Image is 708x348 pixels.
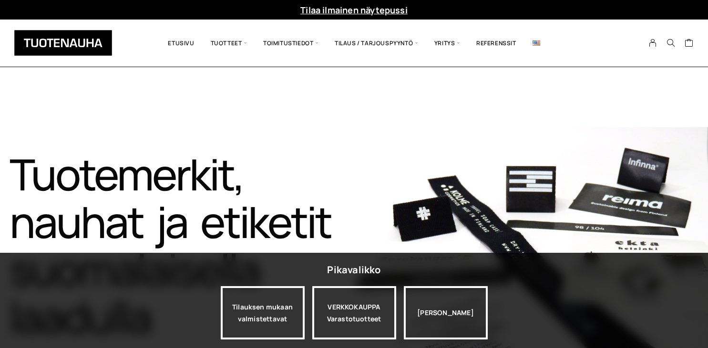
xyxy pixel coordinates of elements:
div: Pikavalikko [327,261,380,278]
button: Search [662,39,680,47]
img: Tuotenauha Oy [14,30,112,56]
a: My Account [644,39,662,47]
a: Referenssit [468,27,524,60]
a: Tilauksen mukaan valmistettavat [221,286,305,339]
img: English [533,40,540,46]
a: Tilaa ilmainen näytepussi [300,4,408,16]
h1: Tuotemerkit, nauhat ja etiketit suomalaisella laadulla​ [10,150,354,341]
span: Tilaus / Tarjouspyyntö [327,27,426,60]
a: Cart [685,38,694,50]
div: [PERSON_NAME] [404,286,488,339]
div: VERKKOKAUPPA Varastotuotteet [312,286,396,339]
a: VERKKOKAUPPAVarastotuotteet [312,286,396,339]
span: Toimitustiedot [255,27,327,60]
span: Tuotteet [203,27,255,60]
span: Yritys [426,27,468,60]
a: Etusivu [160,27,202,60]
